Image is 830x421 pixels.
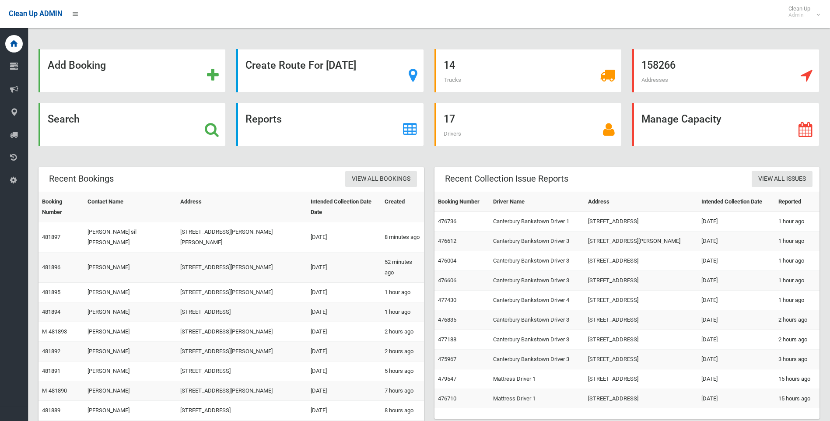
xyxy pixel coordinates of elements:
[775,212,819,232] td: 1 hour ago
[177,302,307,322] td: [STREET_ADDRESS]
[434,49,622,92] a: 14 Trucks
[775,350,819,369] td: 3 hours ago
[698,310,775,330] td: [DATE]
[84,222,177,253] td: [PERSON_NAME] sil [PERSON_NAME]
[9,10,62,18] span: Clean Up ADMIN
[490,369,585,389] td: Mattress Driver 1
[177,283,307,302] td: [STREET_ADDRESS][PERSON_NAME]
[381,361,424,381] td: 5 hours ago
[236,103,424,146] a: Reports
[698,369,775,389] td: [DATE]
[444,77,461,83] span: Trucks
[585,330,698,350] td: [STREET_ADDRESS]
[438,277,456,284] a: 476606
[42,328,67,335] a: M-481893
[42,387,67,394] a: M-481890
[585,310,698,330] td: [STREET_ADDRESS]
[434,170,579,187] header: Recent Collection Issue Reports
[438,257,456,264] a: 476004
[490,232,585,251] td: Canterbury Bankstown Driver 3
[177,381,307,401] td: [STREET_ADDRESS][PERSON_NAME]
[42,234,60,240] a: 481897
[177,361,307,381] td: [STREET_ADDRESS]
[84,322,177,342] td: [PERSON_NAME]
[752,171,812,187] a: View All Issues
[307,401,381,421] td: [DATE]
[490,330,585,350] td: Canterbury Bankstown Driver 3
[84,342,177,361] td: [PERSON_NAME]
[434,103,622,146] a: 17 Drivers
[42,348,60,354] a: 481892
[42,289,60,295] a: 481895
[632,49,819,92] a: 158266 Addresses
[381,283,424,302] td: 1 hour ago
[177,322,307,342] td: [STREET_ADDRESS][PERSON_NAME]
[698,350,775,369] td: [DATE]
[381,253,424,283] td: 52 minutes ago
[775,389,819,409] td: 15 hours ago
[698,389,775,409] td: [DATE]
[84,401,177,421] td: [PERSON_NAME]
[307,222,381,253] td: [DATE]
[585,212,698,232] td: [STREET_ADDRESS]
[444,130,461,137] span: Drivers
[42,264,60,270] a: 481896
[490,192,585,212] th: Driver Name
[307,253,381,283] td: [DATE]
[775,251,819,271] td: 1 hour ago
[84,381,177,401] td: [PERSON_NAME]
[490,251,585,271] td: Canterbury Bankstown Driver 3
[698,271,775,291] td: [DATE]
[585,232,698,251] td: [STREET_ADDRESS][PERSON_NAME]
[490,291,585,310] td: Canterbury Bankstown Driver 4
[585,291,698,310] td: [STREET_ADDRESS]
[490,310,585,330] td: Canterbury Bankstown Driver 3
[177,401,307,421] td: [STREET_ADDRESS]
[641,77,668,83] span: Addresses
[490,389,585,409] td: Mattress Driver 1
[84,302,177,322] td: [PERSON_NAME]
[438,336,456,343] a: 477188
[438,297,456,303] a: 477430
[84,283,177,302] td: [PERSON_NAME]
[585,251,698,271] td: [STREET_ADDRESS]
[698,330,775,350] td: [DATE]
[632,103,819,146] a: Manage Capacity
[245,113,282,125] strong: Reports
[641,113,721,125] strong: Manage Capacity
[775,192,819,212] th: Reported
[490,212,585,232] td: Canterbury Bankstown Driver 1
[345,171,417,187] a: View All Bookings
[177,192,307,222] th: Address
[438,218,456,225] a: 476736
[381,381,424,401] td: 7 hours ago
[490,271,585,291] td: Canterbury Bankstown Driver 3
[236,49,424,92] a: Create Route For [DATE]
[775,291,819,310] td: 1 hour ago
[438,238,456,244] a: 476612
[775,271,819,291] td: 1 hour ago
[307,192,381,222] th: Intended Collection Date Date
[585,350,698,369] td: [STREET_ADDRESS]
[641,59,676,71] strong: 158266
[42,309,60,315] a: 481894
[381,401,424,421] td: 8 hours ago
[381,302,424,322] td: 1 hour ago
[698,291,775,310] td: [DATE]
[490,350,585,369] td: Canterbury Bankstown Driver 3
[381,322,424,342] td: 2 hours ago
[39,103,226,146] a: Search
[307,302,381,322] td: [DATE]
[698,251,775,271] td: [DATE]
[381,342,424,361] td: 2 hours ago
[307,361,381,381] td: [DATE]
[39,192,84,222] th: Booking Number
[434,192,490,212] th: Booking Number
[775,232,819,251] td: 1 hour ago
[307,322,381,342] td: [DATE]
[698,192,775,212] th: Intended Collection Date
[307,283,381,302] td: [DATE]
[381,192,424,222] th: Created
[42,407,60,414] a: 481889
[438,395,456,402] a: 476710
